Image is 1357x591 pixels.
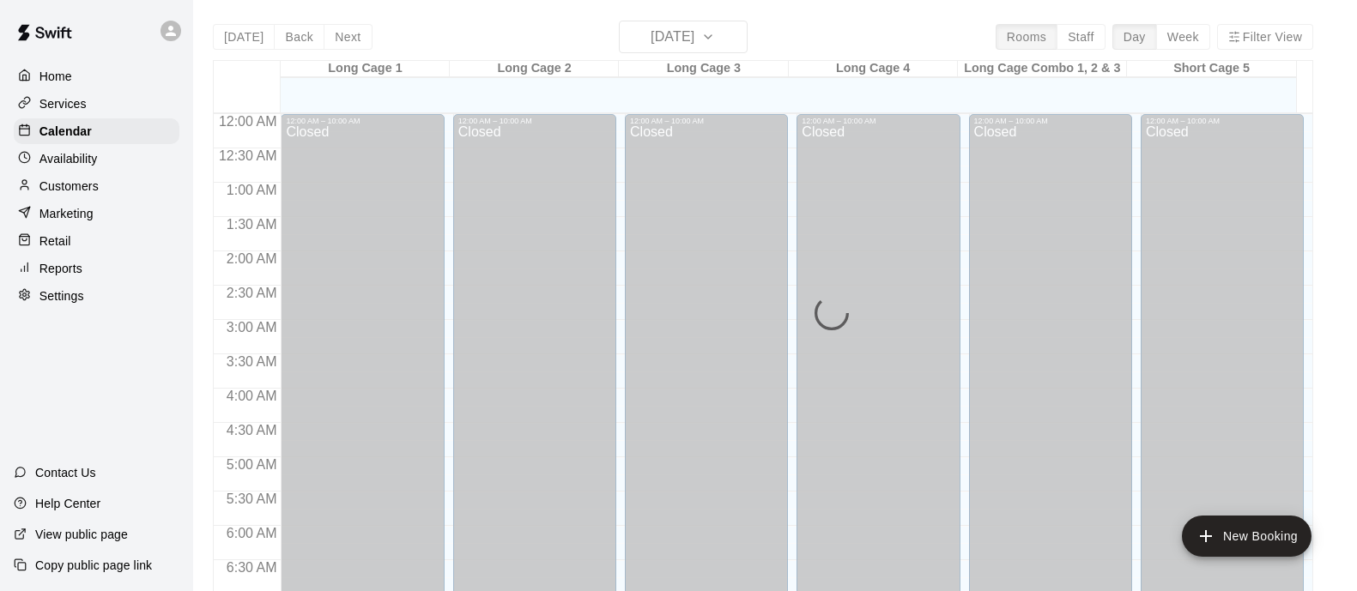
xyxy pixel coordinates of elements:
a: Retail [14,228,179,254]
span: 2:00 AM [222,251,282,266]
p: Reports [39,260,82,277]
div: 12:00 AM – 10:00 AM [802,117,954,125]
p: Availability [39,150,98,167]
p: Services [39,95,87,112]
div: Short Cage 5 [1127,61,1296,77]
a: Reports [14,256,179,281]
div: Long Cage 1 [281,61,450,77]
div: Long Cage 4 [789,61,958,77]
span: 1:30 AM [222,217,282,232]
span: 3:30 AM [222,354,282,369]
p: Help Center [35,495,100,512]
p: Settings [39,287,84,305]
p: Copy public page link [35,557,152,574]
span: 3:00 AM [222,320,282,335]
p: Contact Us [35,464,96,481]
a: Marketing [14,201,179,226]
div: 12:00 AM – 10:00 AM [458,117,611,125]
span: 5:00 AM [222,457,282,472]
span: 2:30 AM [222,286,282,300]
a: Customers [14,173,179,199]
p: View public page [35,526,128,543]
a: Availability [14,146,179,172]
a: Home [14,63,179,89]
p: Marketing [39,205,94,222]
span: 4:30 AM [222,423,282,437]
span: 12:30 AM [215,148,282,163]
a: Calendar [14,118,179,144]
span: 6:00 AM [222,526,282,540]
span: 4:00 AM [222,389,282,403]
div: 12:00 AM – 10:00 AM [286,117,439,125]
button: add [1182,516,1312,557]
div: Long Cage 2 [450,61,619,77]
span: 6:30 AM [222,560,282,575]
div: Long Cage Combo 1, 2 & 3 [958,61,1127,77]
div: Long Cage 3 [619,61,788,77]
div: 12:00 AM – 10:00 AM [974,117,1127,125]
p: Retail [39,232,71,250]
a: Settings [14,283,179,309]
span: 5:30 AM [222,491,282,506]
span: 1:00 AM [222,183,282,197]
p: Customers [39,178,99,195]
a: Services [14,91,179,117]
p: Calendar [39,123,92,140]
div: 12:00 AM – 10:00 AM [630,117,783,125]
span: 12:00 AM [215,114,282,129]
div: 12:00 AM – 10:00 AM [1146,117,1299,125]
p: Home [39,68,72,85]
